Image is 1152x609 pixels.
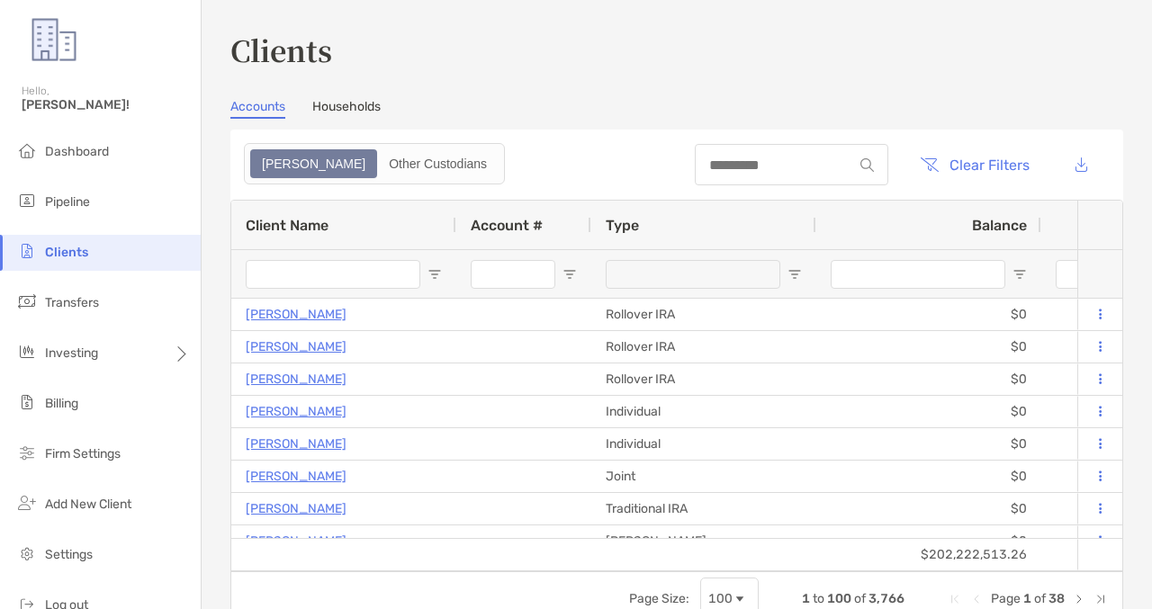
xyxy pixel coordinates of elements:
div: Rollover IRA [591,331,816,363]
img: firm-settings icon [16,442,38,463]
a: [PERSON_NAME] [246,303,346,326]
div: Next Page [1072,592,1086,606]
img: add_new_client icon [16,492,38,514]
span: Clients [45,245,88,260]
div: Last Page [1093,592,1108,606]
div: Rollover IRA [591,299,816,330]
span: Page [991,591,1021,606]
a: [PERSON_NAME] [246,400,346,423]
img: pipeline icon [16,190,38,211]
div: Page Size: [629,591,689,606]
div: Individual [591,396,816,427]
span: Type [606,217,639,234]
img: clients icon [16,240,38,262]
div: $0 [816,299,1041,330]
img: dashboard icon [16,139,38,161]
a: [PERSON_NAME] [246,497,346,520]
span: Transfers [45,295,99,310]
div: $202,222,513.26 [816,539,1041,570]
span: [PERSON_NAME]! [22,97,190,112]
div: First Page [948,592,962,606]
span: to [813,591,824,606]
button: Open Filter Menu [1012,267,1027,282]
div: $0 [816,525,1041,557]
div: $0 [816,396,1041,427]
span: Account # [471,217,543,234]
button: Open Filter Menu [562,267,577,282]
div: 100 [708,591,733,606]
div: segmented control [244,143,505,184]
div: [PERSON_NAME] [591,525,816,557]
a: [PERSON_NAME] [246,368,346,390]
a: [PERSON_NAME] [246,336,346,358]
img: settings icon [16,542,38,564]
div: $0 [816,331,1041,363]
a: [PERSON_NAME] [246,530,346,552]
a: Households [312,99,381,119]
div: Rollover IRA [591,363,816,395]
span: Balance [972,217,1027,234]
a: [PERSON_NAME] [246,465,346,488]
a: Accounts [230,99,285,119]
span: Dashboard [45,144,109,159]
span: 1 [1023,591,1031,606]
img: billing icon [16,391,38,413]
span: of [854,591,866,606]
div: Individual [591,428,816,460]
div: Other Custodians [379,151,497,176]
span: of [1034,591,1046,606]
span: 3,766 [868,591,904,606]
span: 38 [1048,591,1065,606]
input: Balance Filter Input [831,260,1005,289]
button: Open Filter Menu [787,267,802,282]
div: Joint [591,461,816,492]
div: $0 [816,363,1041,395]
img: transfers icon [16,291,38,312]
a: [PERSON_NAME] [246,433,346,455]
img: investing icon [16,341,38,363]
input: Account # Filter Input [471,260,555,289]
button: Open Filter Menu [427,267,442,282]
img: Zoe Logo [22,7,86,72]
h3: Clients [230,29,1123,70]
div: Previous Page [969,592,984,606]
span: Client Name [246,217,328,234]
div: $0 [816,493,1041,524]
div: $0 [816,461,1041,492]
span: Settings [45,547,93,562]
div: Traditional IRA [591,493,816,524]
span: 100 [827,591,851,606]
img: input icon [860,158,874,172]
div: $0 [816,428,1041,460]
button: Clear Filters [906,145,1043,184]
div: Zoe [252,151,375,176]
span: Pipeline [45,194,90,210]
span: 1 [802,591,810,606]
input: Client Name Filter Input [246,260,420,289]
span: Firm Settings [45,446,121,461]
span: Billing [45,396,78,411]
span: Add New Client [45,497,131,512]
span: Investing [45,345,98,361]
